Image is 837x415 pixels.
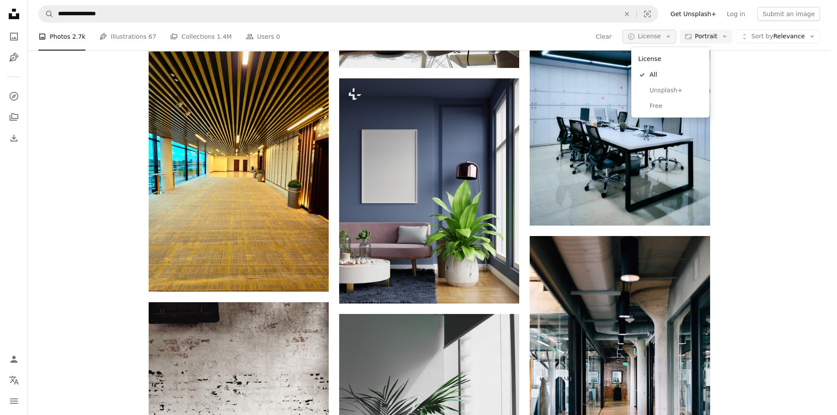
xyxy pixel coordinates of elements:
[623,30,676,44] button: License
[638,33,661,40] span: License
[650,102,703,111] span: Free
[650,86,703,95] span: Unsplash+
[635,51,706,67] div: License
[631,47,710,118] div: License
[650,71,703,79] span: All
[680,30,732,44] button: Portrait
